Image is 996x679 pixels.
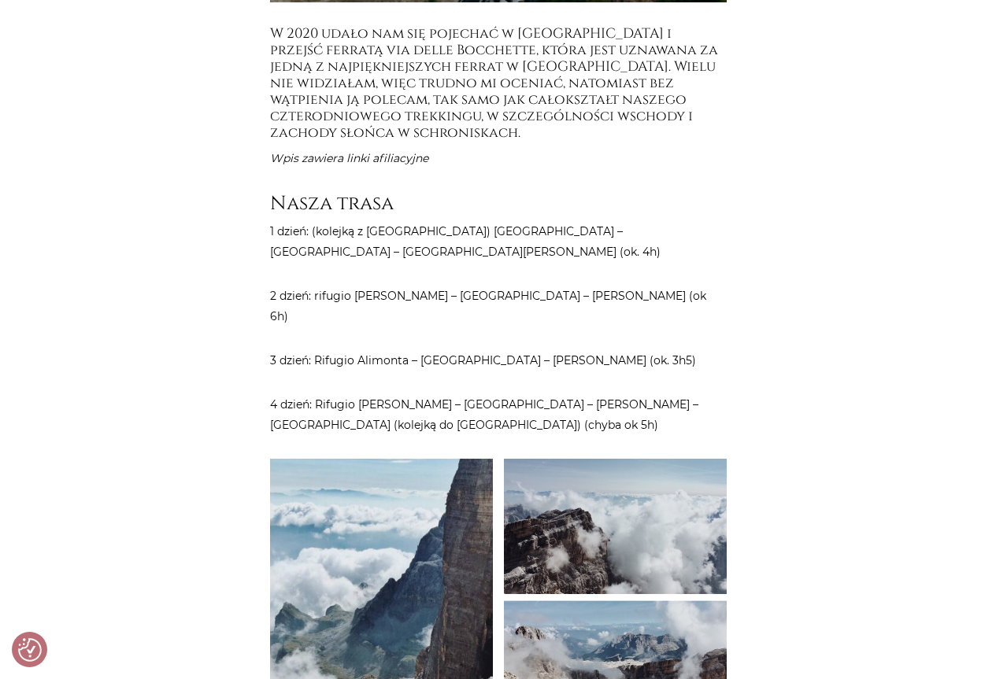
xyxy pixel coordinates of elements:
[270,26,727,142] h5: W 2020 udało nam się pojechać w [GEOGRAPHIC_DATA] i przejść ferratą via delle Bocchette, która je...
[270,350,727,371] p: 3 dzień: Rifugio Alimonta – [GEOGRAPHIC_DATA] – [PERSON_NAME] (ok. 3h5)
[18,638,42,662] button: Preferencje co do zgód
[270,221,727,262] p: 1 dzień: (kolejką z [GEOGRAPHIC_DATA]) [GEOGRAPHIC_DATA] – [GEOGRAPHIC_DATA] – [GEOGRAPHIC_DATA][...
[270,394,727,435] p: 4 dzień: Rifugio [PERSON_NAME] – [GEOGRAPHIC_DATA] – [PERSON_NAME] – [GEOGRAPHIC_DATA] (kolejką d...
[18,638,42,662] img: Revisit consent button
[270,286,727,327] p: 2 dzień: rifugio [PERSON_NAME] – [GEOGRAPHIC_DATA] – [PERSON_NAME] (ok 6h)
[270,192,727,215] h3: Nasza trasa
[270,151,428,165] em: Wpis zawiera linki afiliacyjne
